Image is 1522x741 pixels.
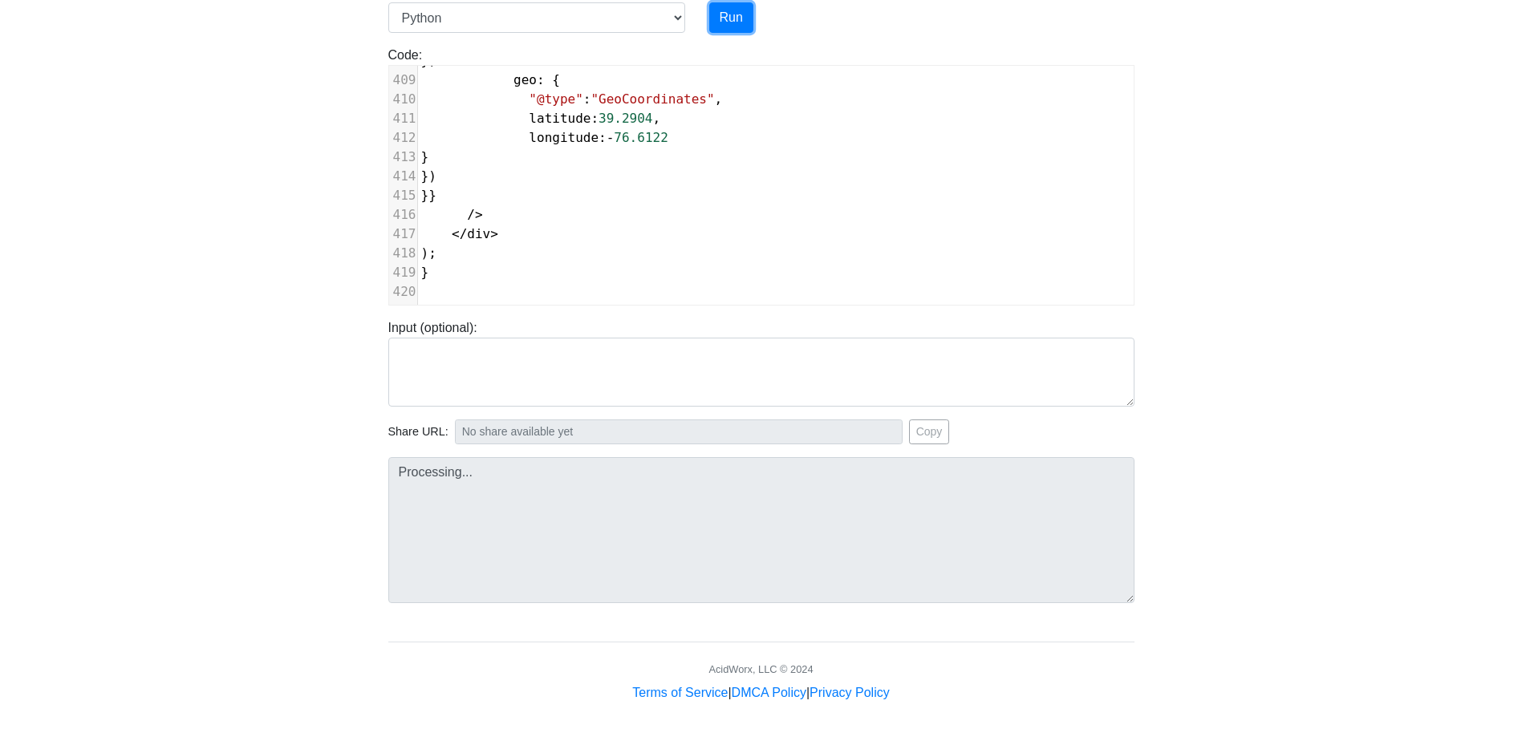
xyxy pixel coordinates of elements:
[452,226,467,241] span: </
[421,111,661,126] span: : ,
[490,226,498,241] span: >
[632,686,728,699] a: Terms of Service
[421,130,668,145] span: :
[421,245,436,261] span: );
[529,130,599,145] span: longitude
[389,109,417,128] div: 411
[614,130,668,145] span: 76.6122
[389,71,417,90] div: 409
[467,226,490,241] span: div
[467,207,482,222] span: />
[513,72,537,87] span: geo
[376,46,1147,306] div: Code:
[529,91,582,107] span: "@type"
[455,419,903,444] input: No share available yet
[389,205,417,225] div: 416
[810,686,890,699] a: Privacy Policy
[389,186,417,205] div: 415
[708,662,813,677] div: AcidWorx, LLC © 2024
[909,419,950,444] button: Copy
[389,282,417,302] div: 420
[388,423,448,441] span: Share URL:
[389,90,417,109] div: 410
[421,91,723,107] span: : ,
[529,111,591,126] span: latitude
[376,318,1147,407] div: Input (optional):
[709,2,753,33] button: Run
[389,128,417,148] div: 412
[421,149,429,164] span: }
[421,188,436,203] span: }}
[389,225,417,244] div: 417
[389,148,417,167] div: 413
[421,72,561,87] span: : {
[421,168,436,184] span: })
[732,686,806,699] a: DMCA Policy
[607,130,615,145] span: -
[421,265,429,280] span: }
[389,244,417,263] div: 418
[599,111,652,126] span: 39.2904
[389,263,417,282] div: 419
[591,91,714,107] span: "GeoCoordinates"
[632,683,889,703] div: | |
[389,167,417,186] div: 414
